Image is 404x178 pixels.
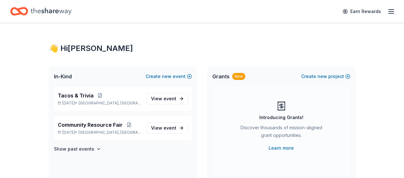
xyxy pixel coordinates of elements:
a: Home [10,4,72,19]
a: Earn Rewards [339,6,385,17]
span: View [151,124,176,132]
h4: Show past events [54,145,94,153]
button: Createnewproject [301,73,350,80]
span: event [164,125,176,131]
a: Learn more [269,144,294,152]
div: 👋 Hi [PERSON_NAME] [49,43,355,53]
span: new [162,73,172,80]
span: Grants [212,73,230,80]
button: Createnewevent [146,73,192,80]
div: Discover thousands of mission-aligned grant opportunities. [238,124,325,142]
span: new [317,73,327,80]
div: New [232,73,245,80]
p: [DATE] • [58,101,142,106]
span: [GEOGRAPHIC_DATA], [GEOGRAPHIC_DATA] [79,101,141,106]
span: Community Resource Fair [58,121,123,129]
p: [DATE] • [58,130,142,135]
span: Tacos & Trivia [58,92,94,99]
span: In-Kind [54,73,72,80]
div: Introducing Grants! [259,114,303,121]
a: View event [147,93,188,104]
a: View event [147,122,188,134]
button: Show past events [54,145,101,153]
span: event [164,96,176,101]
span: [GEOGRAPHIC_DATA], [GEOGRAPHIC_DATA] [79,130,141,135]
span: View [151,95,176,103]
